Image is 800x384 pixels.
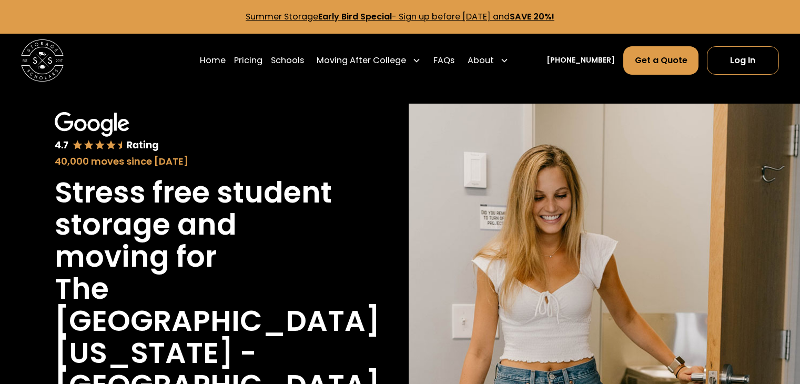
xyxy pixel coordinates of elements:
img: Google 4.7 star rating [55,112,158,152]
strong: SAVE 20%! [510,11,554,23]
a: Pricing [234,46,262,75]
a: Schools [271,46,304,75]
a: Log In [707,46,779,75]
a: [PHONE_NUMBER] [546,55,615,66]
h1: Stress free student storage and moving for [55,177,337,273]
a: FAQs [433,46,454,75]
div: About [468,54,494,67]
a: Summer StorageEarly Bird Special- Sign up before [DATE] andSAVE 20%! [246,11,554,23]
a: Home [200,46,226,75]
strong: Early Bird Special [318,11,392,23]
div: 40,000 moves since [DATE] [55,154,337,168]
img: Storage Scholars main logo [21,39,64,82]
a: Get a Quote [623,46,698,75]
div: Moving After College [317,54,406,67]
